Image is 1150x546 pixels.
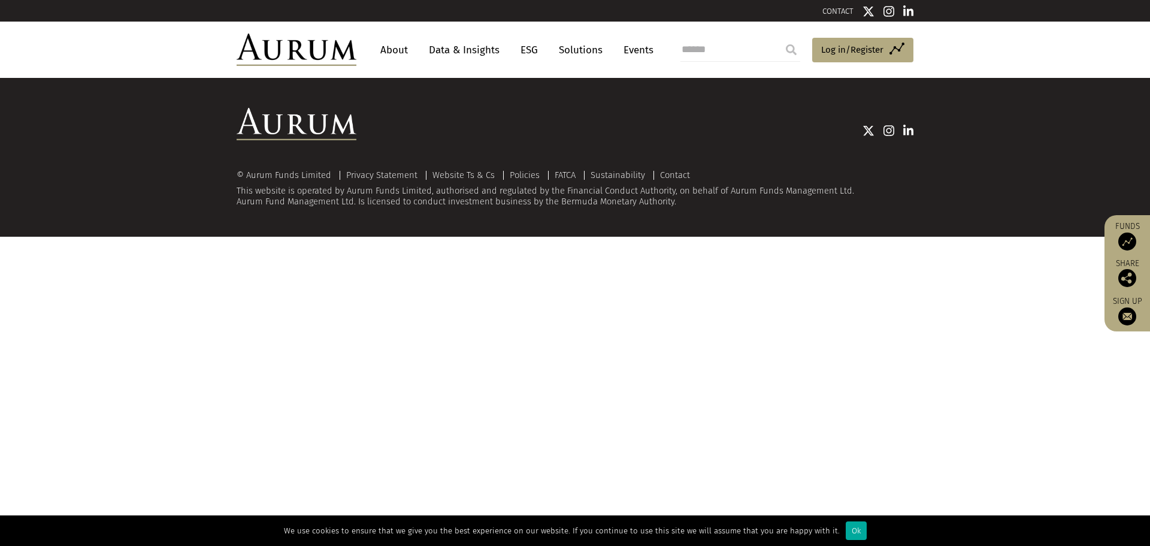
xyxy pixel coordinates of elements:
[660,170,690,180] a: Contact
[374,39,414,61] a: About
[237,108,356,140] img: Aurum Logo
[510,170,540,180] a: Policies
[237,34,356,66] img: Aurum
[903,5,914,17] img: Linkedin icon
[862,125,874,137] img: Twitter icon
[903,125,914,137] img: Linkedin icon
[812,38,913,63] a: Log in/Register
[883,5,894,17] img: Instagram icon
[515,39,544,61] a: ESG
[423,39,506,61] a: Data & Insights
[591,170,645,180] a: Sustainability
[1110,221,1144,251] a: Funds
[618,39,653,61] a: Events
[346,170,417,180] a: Privacy Statement
[883,125,894,137] img: Instagram icon
[862,5,874,17] img: Twitter icon
[553,39,609,61] a: Solutions
[237,170,913,207] div: This website is operated by Aurum Funds Limited, authorised and regulated by the Financial Conduc...
[432,170,495,180] a: Website Ts & Cs
[237,171,337,180] div: © Aurum Funds Limited
[779,38,803,62] input: Submit
[821,43,883,57] span: Log in/Register
[555,170,576,180] a: FATCA
[1118,233,1136,251] img: Access Funds
[822,7,854,16] a: CONTACT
